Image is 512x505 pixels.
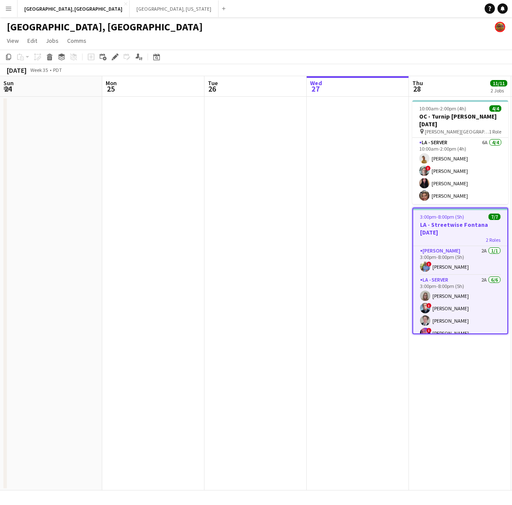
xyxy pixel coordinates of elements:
span: 4/4 [489,105,501,112]
span: Comms [67,37,86,45]
span: ! [426,303,432,308]
span: 11/11 [490,80,507,86]
a: Edit [24,35,41,46]
span: Jobs [46,37,59,45]
span: 10:00am-2:00pm (4h) [419,105,466,112]
span: Week 35 [28,67,50,73]
span: 2 Roles [486,237,500,243]
span: Mon [106,79,117,87]
div: [DATE] [7,66,27,74]
h3: OC - Turnip [PERSON_NAME] [DATE] [412,113,508,128]
app-job-card: 3:00pm-8:00pm (5h)7/7LA - Streetwise Fontana [DATE]2 Roles[PERSON_NAME]2A1/13:00pm-8:00pm (5h)![P... [412,208,508,334]
span: Sun [3,79,14,87]
span: ! [426,166,431,171]
span: Tue [208,79,218,87]
button: [GEOGRAPHIC_DATA], [GEOGRAPHIC_DATA] [18,0,130,17]
span: 3:00pm-8:00pm (5h) [420,214,464,220]
span: Edit [27,37,37,45]
span: 24 [2,84,14,94]
span: ! [426,261,432,267]
div: 2 Jobs [491,87,507,94]
span: 26 [207,84,218,94]
span: ! [426,328,432,333]
button: [GEOGRAPHIC_DATA], [US_STATE] [130,0,219,17]
span: [PERSON_NAME][GEOGRAPHIC_DATA] [425,128,489,135]
a: Jobs [42,35,62,46]
h1: [GEOGRAPHIC_DATA], [GEOGRAPHIC_DATA] [7,21,203,33]
span: 28 [411,84,423,94]
div: PDT [53,67,62,73]
span: 27 [309,84,322,94]
span: View [7,37,19,45]
app-job-card: 10:00am-2:00pm (4h)4/4OC - Turnip [PERSON_NAME] [DATE] [PERSON_NAME][GEOGRAPHIC_DATA]1 RoleLA - S... [412,100,508,204]
h3: LA - Streetwise Fontana [DATE] [413,221,507,236]
app-card-role: LA - Server2A6/63:00pm-8:00pm (5h)[PERSON_NAME]![PERSON_NAME][PERSON_NAME]![PERSON_NAME] [413,275,507,366]
app-user-avatar: Rollin Hero [495,22,505,32]
span: 25 [104,84,117,94]
app-card-role: [PERSON_NAME]2A1/13:00pm-8:00pm (5h)![PERSON_NAME] [413,246,507,275]
a: View [3,35,22,46]
app-card-role: LA - Server6A4/410:00am-2:00pm (4h)[PERSON_NAME]![PERSON_NAME][PERSON_NAME][PERSON_NAME] [412,138,508,204]
a: Comms [64,35,90,46]
span: Thu [412,79,423,87]
span: Wed [310,79,322,87]
span: 1 Role [489,128,501,135]
span: 7/7 [488,214,500,220]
